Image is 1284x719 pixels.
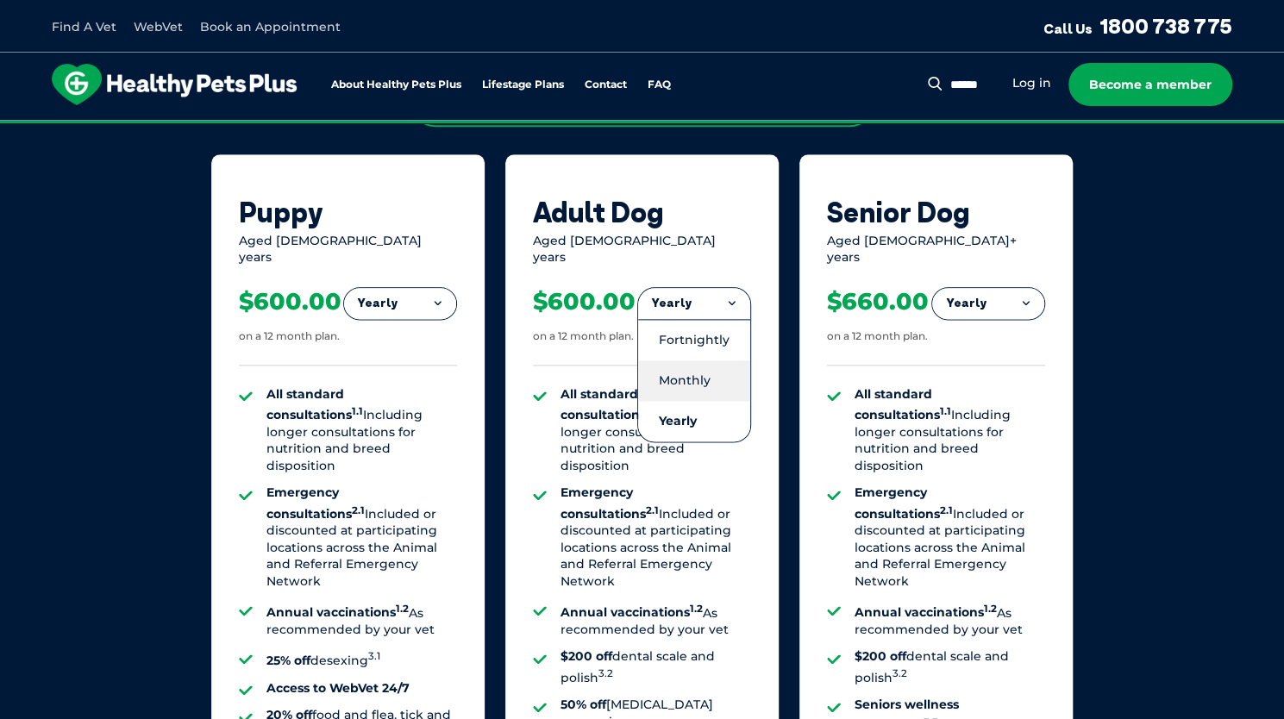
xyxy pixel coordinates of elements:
li: Including longer consultations for nutrition and breed disposition [266,386,457,475]
div: $660.00 [827,287,929,316]
li: dental scale and polish [855,648,1045,686]
strong: Emergency consultations [561,485,659,521]
div: Aged [DEMOGRAPHIC_DATA] years [239,233,457,266]
a: FAQ [648,79,671,91]
strong: $200 off [561,648,612,664]
li: Monthly [638,360,750,401]
li: As recommended by your vet [855,601,1045,639]
a: Call Us1800 738 775 [1043,13,1232,39]
sup: 1.1 [352,404,363,416]
strong: Emergency consultations [855,485,953,521]
sup: 1.1 [940,404,951,416]
sup: 1.2 [984,603,997,615]
a: Lifestage Plans [482,79,564,91]
sup: 1.2 [690,603,703,615]
a: About Healthy Pets Plus [331,79,461,91]
div: $600.00 [239,287,341,316]
li: desexing [266,648,457,669]
li: As recommended by your vet [266,601,457,639]
div: on a 12 month plan. [533,329,634,344]
sup: 2.1 [940,503,953,516]
li: Including longer consultations for nutrition and breed disposition [855,386,1045,475]
div: Senior Dog [827,196,1045,228]
li: Fortnightly [638,319,750,360]
div: Puppy [239,196,457,228]
div: on a 12 month plan. [239,329,340,344]
span: Proactive, preventative wellness program designed to keep your pet healthier and happier for longer [320,121,964,136]
li: dental scale and polish [561,648,751,686]
a: WebVet [134,19,183,34]
div: on a 12 month plan. [827,329,928,344]
button: Yearly [932,288,1044,319]
li: Included or discounted at participating locations across the Animal and Referral Emergency Network [855,485,1045,590]
strong: Annual vaccinations [855,604,997,620]
div: Aged [DEMOGRAPHIC_DATA] years [533,233,751,266]
span: Call Us [1043,20,1093,37]
strong: Annual vaccinations [561,604,703,620]
img: hpp-logo [52,64,297,105]
a: Log in [1012,75,1051,91]
a: Contact [585,79,627,91]
li: As recommended by your vet [561,601,751,639]
strong: All standard consultations [266,386,363,422]
li: Yearly [638,401,750,441]
sup: 3.2 [893,667,907,679]
a: Become a member [1068,63,1232,106]
a: Find A Vet [52,19,116,34]
strong: $200 off [855,648,906,664]
div: Aged [DEMOGRAPHIC_DATA]+ years [827,233,1045,266]
div: Adult Dog [533,196,751,228]
strong: 50% off [561,697,606,712]
sup: 1.2 [396,603,409,615]
sup: 2.1 [646,503,659,516]
strong: All standard consultations [561,386,657,422]
button: Search [924,75,946,92]
strong: Access to WebVet 24/7 [266,680,410,696]
li: Included or discounted at participating locations across the Animal and Referral Emergency Network [561,485,751,590]
strong: 25% off [266,653,310,668]
strong: All standard consultations [855,386,951,422]
button: Yearly [638,288,750,319]
li: Including longer consultations for nutrition and breed disposition [561,386,751,475]
sup: 2.1 [352,503,365,516]
strong: Annual vaccinations [266,604,409,620]
strong: Emergency consultations [266,485,365,521]
a: Book an Appointment [200,19,341,34]
li: Included or discounted at participating locations across the Animal and Referral Emergency Network [266,485,457,590]
button: Yearly [344,288,456,319]
div: $600.00 [533,287,636,316]
sup: 3.1 [368,650,380,662]
sup: 3.2 [598,667,613,679]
